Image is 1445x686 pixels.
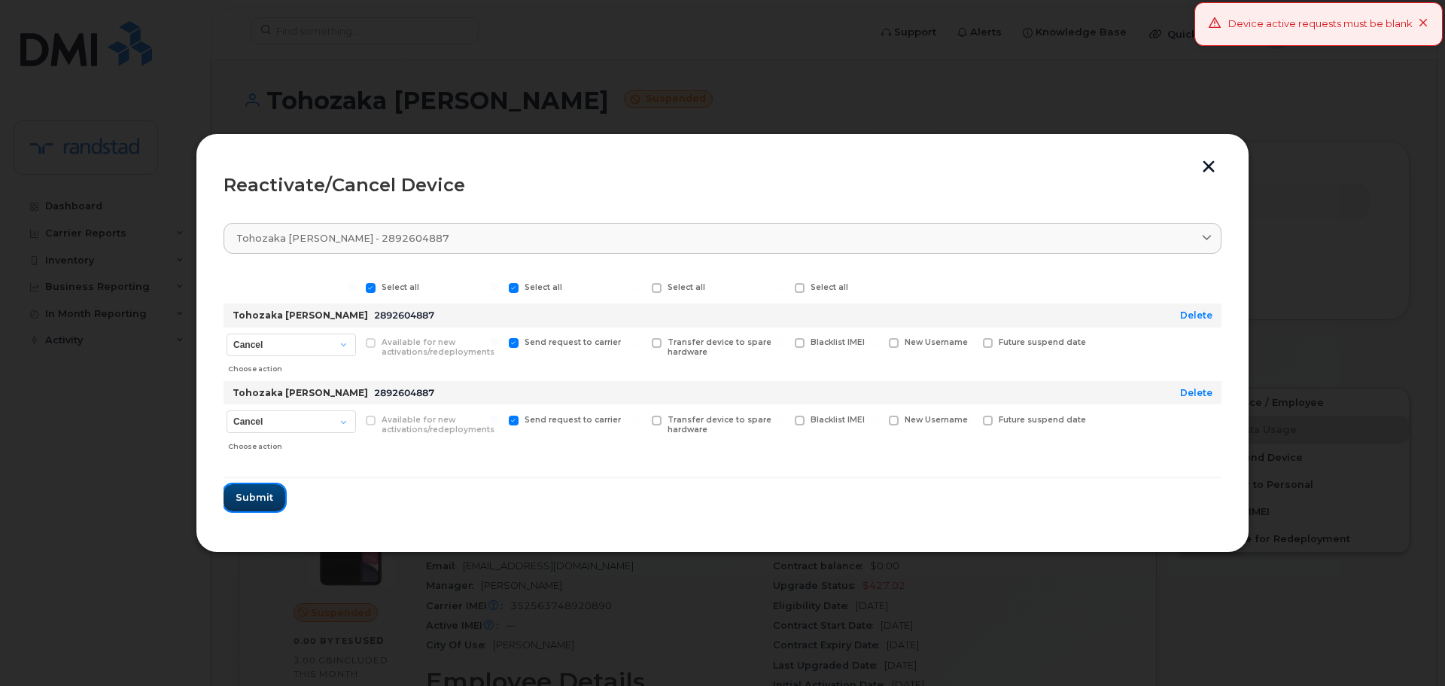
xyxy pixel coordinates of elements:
[224,484,285,511] button: Submit
[965,338,972,346] input: Future suspend date
[374,309,434,321] span: 2892604887
[525,282,562,292] span: Select all
[382,415,494,434] span: Available for new activations/redeployments
[224,176,1221,194] div: Reactivate/Cancel Device
[777,338,784,346] input: Blacklist IMEI
[965,416,972,423] input: Future suspend date
[382,337,494,357] span: Available for new activations/redeployments
[905,337,968,347] span: New Username
[1180,387,1212,398] a: Delete
[525,415,621,425] span: Send request to carrier
[634,283,641,291] input: Select all
[233,387,368,398] strong: Tohozaka [PERSON_NAME]
[871,416,878,423] input: New Username
[233,309,368,321] strong: Tohozaka [PERSON_NAME]
[999,415,1086,425] span: Future suspend date
[668,415,771,434] span: Transfer device to spare hardware
[525,337,621,347] span: Send request to carrier
[374,387,434,398] span: 2892604887
[634,416,641,423] input: Transfer device to spare hardware
[777,416,784,423] input: Blacklist IMEI
[811,282,848,292] span: Select all
[1228,17,1413,32] div: Device active requests must be blank
[999,337,1086,347] span: Future suspend date
[905,415,968,425] span: New Username
[491,416,498,423] input: Send request to carrier
[634,338,641,346] input: Transfer device to spare hardware
[777,283,784,291] input: Select all
[491,283,498,291] input: Select all
[348,338,355,346] input: Available for new activations/redeployments
[668,282,705,292] span: Select all
[871,338,878,346] input: New Username
[236,490,273,505] span: Submit
[1180,309,1212,321] a: Delete
[811,415,865,425] span: Blacklist IMEI
[228,434,356,453] div: Choose action
[348,416,355,423] input: Available for new activations/redeployments
[228,357,356,375] div: Choose action
[224,223,1221,254] a: Tohozaka [PERSON_NAME] - 2892604887
[236,231,449,245] span: Tohozaka [PERSON_NAME] - 2892604887
[668,337,771,357] span: Transfer device to spare hardware
[491,338,498,346] input: Send request to carrier
[382,282,419,292] span: Select all
[348,283,355,291] input: Select all
[811,337,865,347] span: Blacklist IMEI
